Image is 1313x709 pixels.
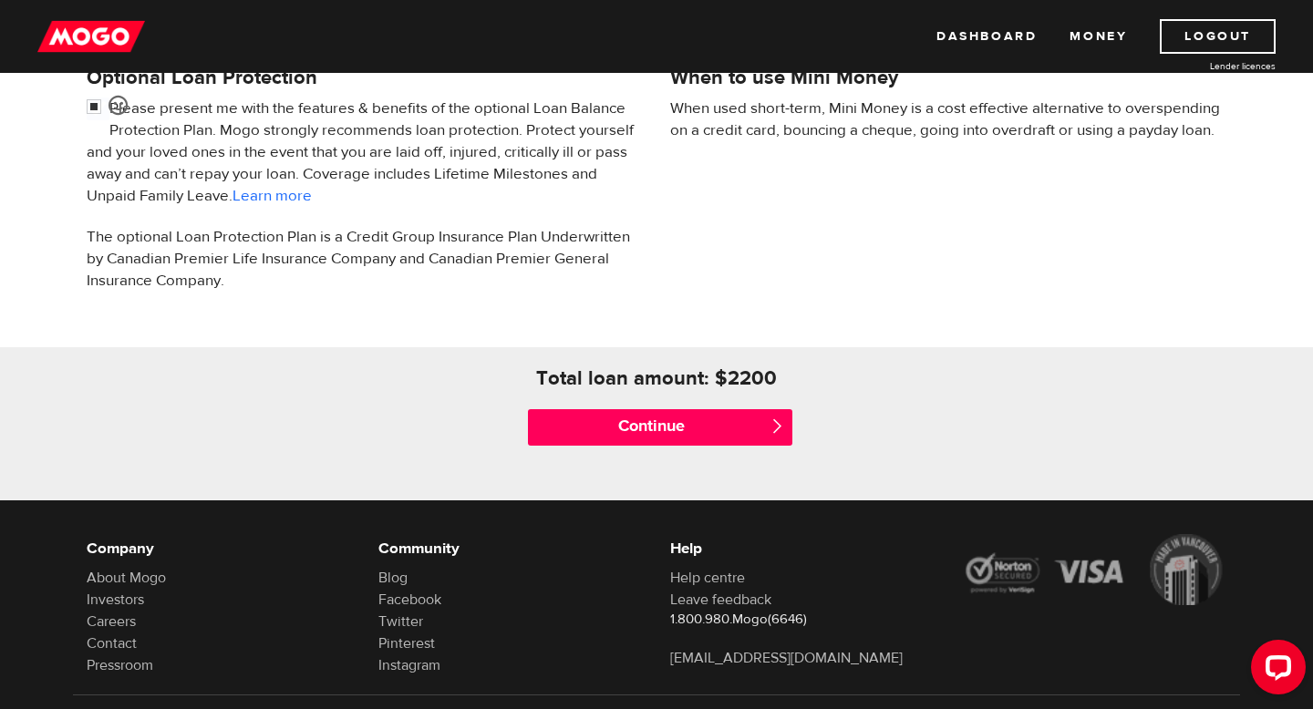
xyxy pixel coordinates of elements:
a: Lender licences [1139,59,1276,73]
a: Twitter [378,612,423,631]
h4: When to use Mini Money [670,65,898,90]
a: Blog [378,569,408,587]
h4: Total loan amount: $ [536,365,728,391]
p: The optional Loan Protection Plan is a Credit Group Insurance Plan Underwritten by Canadian Premi... [87,226,643,292]
a: Instagram [378,656,440,674]
a: Money [1070,19,1127,54]
h4: 2200 [728,365,777,391]
a: Logout [1160,19,1276,54]
a: Dashboard [936,19,1037,54]
a: Leave feedback [670,591,771,609]
h6: Community [378,538,643,560]
a: Contact [87,634,137,652]
a: Careers [87,612,136,631]
a: Investors [87,591,144,609]
img: legal-icons-92a2ffecb4d32d839781d1b4e4802d7b.png [962,534,1226,605]
h6: Help [670,538,935,560]
a: Pressroom [87,656,153,674]
a: Facebook [378,591,441,609]
span:  [770,418,785,434]
p: 1.800.980.Mogo(6646) [670,611,935,629]
p: Please present me with the features & benefits of the optional Loan Balance Protection Plan. Mogo... [87,98,643,207]
iframe: LiveChat chat widget [1236,632,1313,709]
h4: Optional Loan Protection [87,65,643,90]
h6: Company [87,538,351,560]
a: Help centre [670,569,745,587]
input: Continue [528,409,792,446]
a: Learn more [233,186,312,206]
input: <span class="smiley-face happy"></span> [87,98,109,120]
a: [EMAIL_ADDRESS][DOMAIN_NAME] [670,649,903,667]
a: Pinterest [378,634,435,652]
img: mogo_logo-11ee424be714fa7cbb0f0f49df9e16ec.png [37,19,145,54]
p: When used short-term, Mini Money is a cost effective alternative to overspending on a credit card... [670,98,1226,141]
a: About Mogo [87,569,166,587]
